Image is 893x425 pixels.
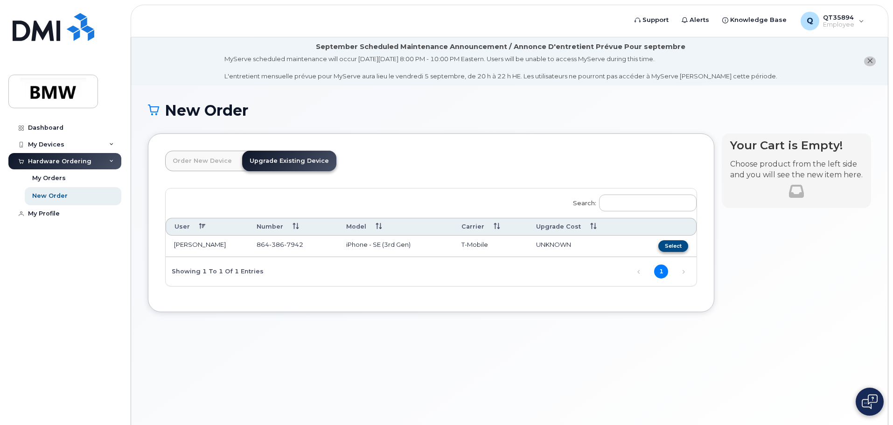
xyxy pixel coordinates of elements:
td: iPhone - SE (3rd Gen) [338,236,453,257]
span: 7942 [284,241,303,248]
input: Search: [599,195,697,211]
img: Open chat [862,394,878,409]
th: Model: activate to sort column ascending [338,218,453,235]
p: Choose product from the left side and you will see the new item here. [730,159,863,181]
h4: Your Cart is Empty! [730,139,863,152]
th: Carrier: activate to sort column ascending [453,218,527,235]
label: Search: [567,188,697,215]
span: 386 [269,241,284,248]
div: MyServe scheduled maintenance will occur [DATE][DATE] 8:00 PM - 10:00 PM Eastern. Users will be u... [224,55,777,81]
span: 864 [257,241,303,248]
a: Previous [632,265,646,279]
a: 1 [654,265,668,279]
span: UNKNOWN [536,241,571,248]
div: September Scheduled Maintenance Announcement / Annonce D'entretient Prévue Pour septembre [316,42,685,52]
th: User: activate to sort column descending [166,218,248,235]
button: close notification [864,56,876,66]
td: [PERSON_NAME] [166,236,248,257]
div: Showing 1 to 1 of 1 entries [166,263,264,279]
h1: New Order [148,102,871,118]
td: T-Mobile [453,236,527,257]
th: Number: activate to sort column ascending [248,218,338,235]
a: Next [677,265,691,279]
button: Select [658,240,688,252]
a: Order New Device [165,151,239,171]
th: Upgrade Cost: activate to sort column ascending [528,218,632,235]
a: Upgrade Existing Device [242,151,336,171]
